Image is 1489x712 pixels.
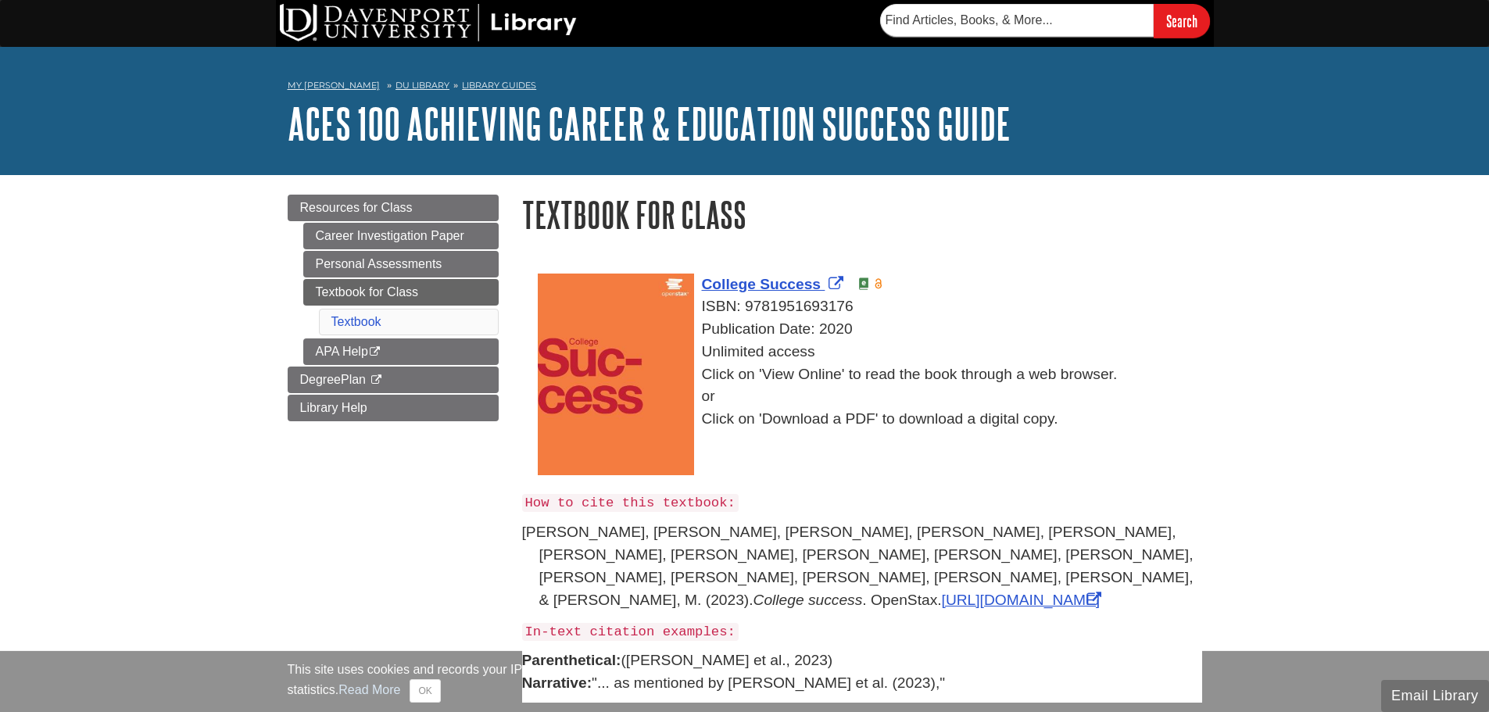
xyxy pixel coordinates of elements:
a: Personal Assessments [303,251,499,277]
h1: Textbook for Class [522,195,1202,234]
button: Email Library [1381,680,1489,712]
a: Library Guides [462,80,536,91]
form: Searches DU Library's articles, books, and more [880,4,1210,38]
img: DU Library [280,4,577,41]
p: ([PERSON_NAME] et al., 2023) "... as mentioned by [PERSON_NAME] et al. (2023)," [522,649,1202,695]
img: Cover Art [538,274,694,476]
span: DegreePlan [300,373,367,386]
a: ACES 100 Achieving Career & Education Success Guide [288,99,1011,148]
a: Link opens in new window [942,592,1108,608]
input: Find Articles, Books, & More... [880,4,1154,37]
div: ISBN: 9781951693176 [538,295,1202,318]
div: This site uses cookies and records your IP address for usage statistics. Additionally, we use Goo... [288,660,1202,703]
a: DU Library [396,80,449,91]
a: Career Investigation Paper [303,223,499,249]
img: e-Book [857,277,870,290]
a: Resources for Class [288,195,499,221]
div: Unlimited access Click on 'View Online' to read the book through a web browser. or Click on 'Down... [538,341,1202,431]
img: Open Access [873,277,885,290]
button: Close [410,679,440,703]
a: Read More [338,683,400,696]
div: Publication Date: 2020 [538,318,1202,341]
code: How to cite this textbook: [522,494,739,512]
a: My [PERSON_NAME] [288,79,380,92]
span: Library Help [300,401,367,414]
nav: breadcrumb [288,75,1202,100]
input: Search [1154,4,1210,38]
a: DegreePlan [288,367,499,393]
a: Textbook for Class [303,279,499,306]
em: College success [753,592,863,608]
a: Textbook [331,315,381,328]
a: APA Help [303,338,499,365]
a: Library Help [288,395,499,421]
i: This link opens in a new window [368,347,381,357]
a: Link opens in new window [702,276,848,292]
div: Guide Page Menu [288,195,499,421]
span: Resources for Class [300,201,413,214]
i: This link opens in a new window [369,375,382,385]
strong: Narrative: [522,674,592,691]
p: [PERSON_NAME], [PERSON_NAME], [PERSON_NAME], [PERSON_NAME], [PERSON_NAME], [PERSON_NAME], [PERSON... [522,521,1202,611]
code: In-text citation examples: [522,623,739,641]
span: College Success [702,276,821,292]
strong: Parenthetical: [522,652,621,668]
